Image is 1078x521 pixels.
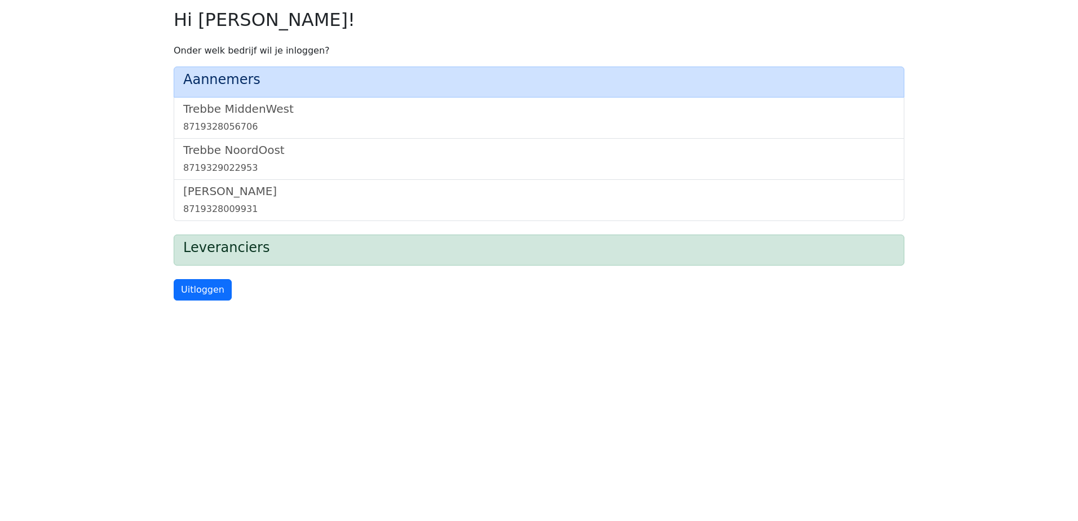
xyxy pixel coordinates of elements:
[183,102,895,134] a: Trebbe MiddenWest8719328056706
[183,161,895,175] div: 8719329022953
[183,102,895,116] h5: Trebbe MiddenWest
[174,44,904,58] p: Onder welk bedrijf wil je inloggen?
[183,184,895,198] h5: [PERSON_NAME]
[183,184,895,216] a: [PERSON_NAME]8719328009931
[183,202,895,216] div: 8719328009931
[183,143,895,175] a: Trebbe NoordOost8719329022953
[183,120,895,134] div: 8719328056706
[183,240,895,256] h4: Leveranciers
[183,72,895,88] h4: Aannemers
[183,143,895,157] h5: Trebbe NoordOost
[174,9,904,30] h2: Hi [PERSON_NAME]!
[174,279,232,301] a: Uitloggen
